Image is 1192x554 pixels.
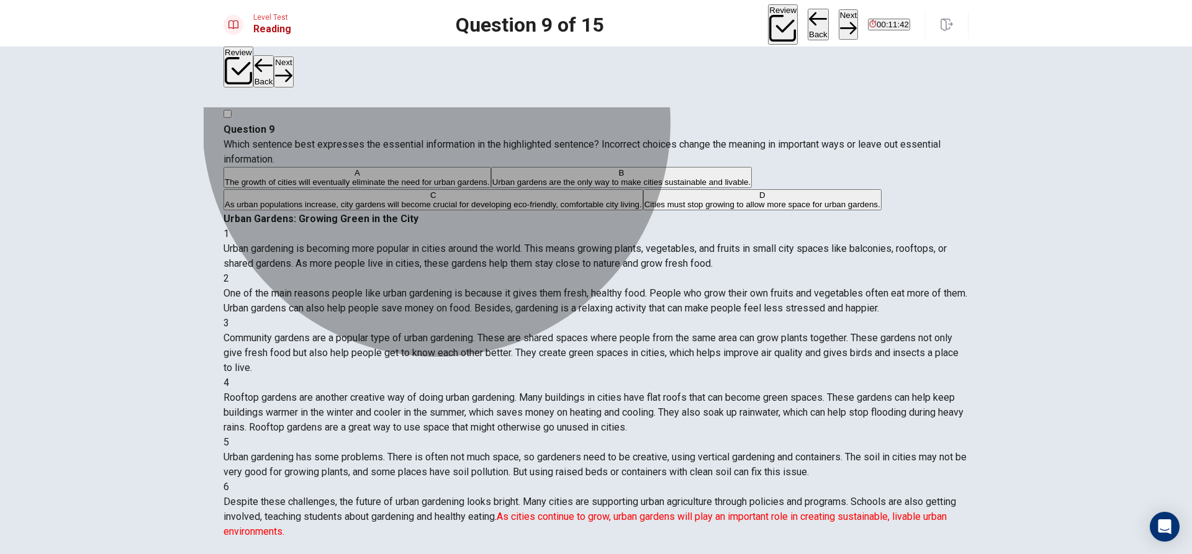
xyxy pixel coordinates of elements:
h4: Urban Gardens: Growing Green in the City [223,212,968,226]
span: Community gardens are a popular type of urban gardening. These are shared spaces where people fro... [223,332,959,373]
h4: Question 9 [223,122,968,137]
span: Which sentence best expresses the essential information in the highlighted sentence? Incorrect ch... [223,138,941,165]
span: Rooftop gardens are another creative way of doing urban gardening. Many buildings in cities have ... [223,391,964,433]
button: Back [808,9,829,41]
div: D [644,190,880,200]
font: As cities continue to grow, urban gardens will play an important role in creating sustainable, li... [223,511,947,537]
h1: Question 9 of 15 [456,17,603,32]
button: Review [223,47,253,87]
button: DCities must stop growing to allow more space for urban gardens. [643,189,882,210]
div: 5 [223,435,968,450]
div: 2 [223,271,968,286]
span: Cities must stop growing to allow more space for urban gardens. [644,200,880,209]
span: One of the main reasons people like urban gardening is because it gives them fresh, healthy food.... [223,287,967,314]
span: As urban populations increase, city gardens will become crucial for developing eco-friendly, comf... [225,200,642,209]
div: Open Intercom Messenger [1150,512,1180,542]
span: 00:11:42 [877,20,909,29]
div: 4 [223,375,968,390]
span: Urban gardens are the only way to make cities sustainable and livable. [492,177,751,187]
button: Next [839,9,858,40]
span: Urban gardening is becoming more popular in cities around the world. This means growing plants, v... [223,243,947,269]
div: 1 [223,226,968,241]
button: Review [768,4,798,45]
button: Back [253,55,274,87]
button: Next [274,56,293,87]
div: 3 [223,316,968,331]
div: B [492,168,751,177]
h1: Reading [253,22,291,37]
button: CAs urban populations increase, city gardens will become crucial for developing eco-friendly, com... [223,189,643,210]
div: C [225,190,642,200]
button: BUrban gardens are the only way to make cities sustainable and livable. [491,167,752,188]
div: A [225,168,490,177]
button: AThe growth of cities will eventually eliminate the need for urban gardens. [223,167,491,188]
span: Urban gardening has some problems. There is often not much space, so gardeners need to be creativ... [223,451,967,478]
span: The growth of cities will eventually eliminate the need for urban gardens. [225,177,490,187]
button: 00:11:42 [868,19,910,30]
span: Despite these challenges, the future of urban gardening looks bright. Many cities are supporting ... [223,496,956,537]
div: 6 [223,480,968,494]
span: Level Test [253,13,291,22]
